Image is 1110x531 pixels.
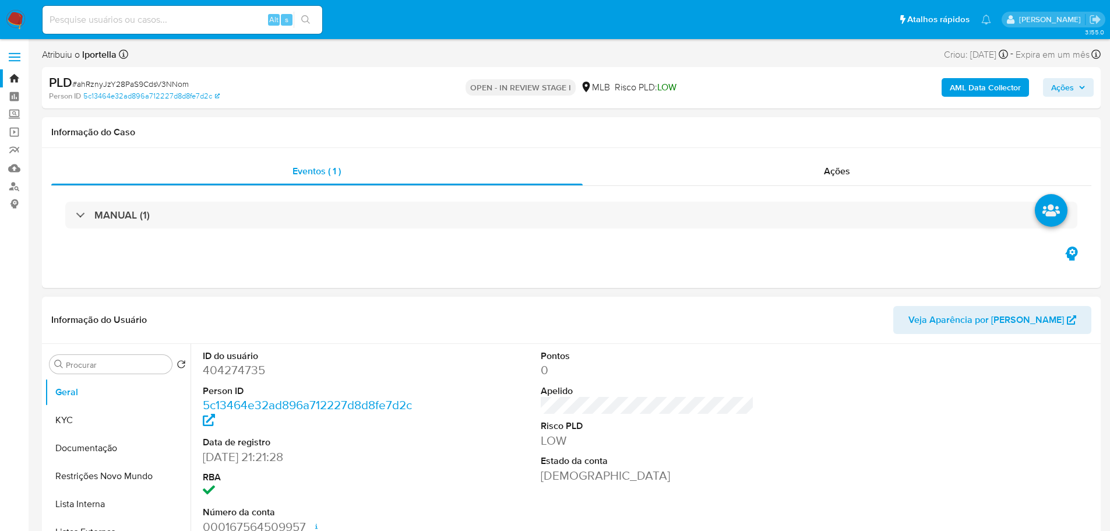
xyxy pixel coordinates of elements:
b: PLD [49,73,72,92]
span: LOW [657,80,676,94]
button: Veja Aparência por [PERSON_NAME] [893,306,1091,334]
input: Pesquise usuários ou casos... [43,12,322,27]
dt: Número da conta [203,506,417,519]
span: Alt [269,14,279,25]
button: search-icon [294,12,318,28]
dt: Estado da conta [541,455,755,467]
p: OPEN - IN REVIEW STAGE I [466,79,576,96]
h3: MANUAL (1) [94,209,150,221]
span: - [1010,47,1013,62]
b: Person ID [49,91,81,101]
span: # ahRznyJzY28PaS9CdsV3NNom [72,78,189,90]
span: Atalhos rápidos [907,13,970,26]
h1: Informação do Caso [51,126,1091,138]
dt: Data de registro [203,436,417,449]
span: Atribuiu o [42,48,117,61]
a: 5c13464e32ad896a712227d8d8fe7d2c [83,91,220,101]
div: Criou: [DATE] [944,47,1008,62]
span: Ações [824,164,850,178]
a: 5c13464e32ad896a712227d8d8fe7d2c [203,396,412,430]
dt: RBA [203,471,417,484]
dt: Apelido [541,385,755,398]
dd: [DEMOGRAPHIC_DATA] [541,467,755,484]
span: Risco PLD: [615,81,676,94]
span: Eventos ( 1 ) [293,164,341,178]
button: Lista Interna [45,490,191,518]
button: Documentação [45,434,191,462]
dt: Person ID [203,385,417,398]
a: Notificações [981,15,991,24]
dd: 404274735 [203,362,417,378]
span: Ações [1051,78,1074,97]
dd: [DATE] 21:21:28 [203,449,417,465]
button: Procurar [54,360,64,369]
dt: Risco PLD [541,420,755,432]
dt: Pontos [541,350,755,363]
dd: 0 [541,362,755,378]
b: lportella [80,48,117,61]
h1: Informação do Usuário [51,314,147,326]
span: Veja Aparência por [PERSON_NAME] [908,306,1064,334]
button: AML Data Collector [942,78,1029,97]
b: AML Data Collector [950,78,1021,97]
button: Geral [45,378,191,406]
p: lucas.portella@mercadolivre.com [1019,14,1085,25]
button: Restrições Novo Mundo [45,462,191,490]
input: Procurar [66,360,167,370]
button: Retornar ao pedido padrão [177,360,186,372]
span: s [285,14,288,25]
dd: LOW [541,432,755,449]
span: Expira em um mês [1016,48,1090,61]
dt: ID do usuário [203,350,417,363]
div: MANUAL (1) [65,202,1077,228]
button: KYC [45,406,191,434]
button: Ações [1043,78,1094,97]
a: Sair [1089,13,1101,26]
div: MLB [580,81,610,94]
